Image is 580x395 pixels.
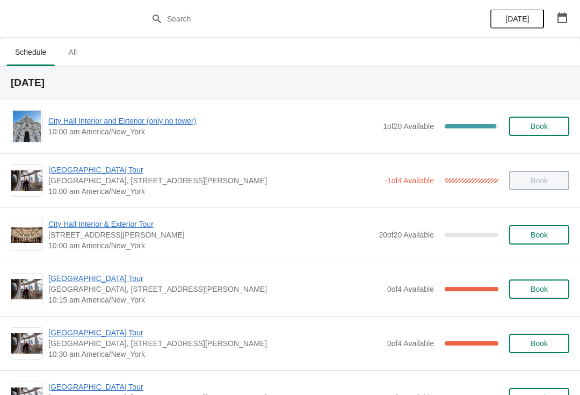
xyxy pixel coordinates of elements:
span: Book [531,122,548,131]
span: [GEOGRAPHIC_DATA] Tour [48,327,382,338]
button: Book [509,117,569,136]
img: City Hall Tower Tour | City Hall Visitor Center, 1400 John F Kennedy Boulevard Suite 121, Philade... [11,170,42,191]
h2: [DATE] [11,77,569,88]
span: City Hall Interior & Exterior Tour [48,219,373,229]
span: 1 of 20 Available [383,122,434,131]
span: [GEOGRAPHIC_DATA], [STREET_ADDRESS][PERSON_NAME] [48,175,379,186]
span: -1 of 4 Available [385,176,434,185]
img: City Hall Interior and Exterior (only no tower) | | 10:00 am America/New_York [13,111,41,142]
span: [GEOGRAPHIC_DATA], [STREET_ADDRESS][PERSON_NAME] [48,338,382,349]
span: 0 of 4 Available [387,285,434,293]
span: [DATE] [505,15,529,23]
img: City Hall Tower Tour | City Hall Visitor Center, 1400 John F Kennedy Boulevard Suite 121, Philade... [11,333,42,354]
span: Book [531,339,548,348]
span: Book [531,231,548,239]
span: [GEOGRAPHIC_DATA], [STREET_ADDRESS][PERSON_NAME] [48,284,382,295]
img: City Hall Interior & Exterior Tour | 1400 John F Kennedy Boulevard, Suite 121, Philadelphia, PA, ... [11,227,42,243]
span: [GEOGRAPHIC_DATA] Tour [48,273,382,284]
span: 0 of 4 Available [387,339,434,348]
span: [STREET_ADDRESS][PERSON_NAME] [48,229,373,240]
span: 10:00 am America/New_York [48,126,378,137]
span: Book [531,285,548,293]
span: 10:30 am America/New_York [48,349,382,360]
button: Book [509,334,569,353]
span: City Hall Interior and Exterior (only no tower) [48,116,378,126]
button: Book [509,279,569,299]
span: Schedule [6,42,55,62]
span: [GEOGRAPHIC_DATA] Tour [48,382,382,392]
button: Book [509,225,569,245]
span: [GEOGRAPHIC_DATA] Tour [48,164,379,175]
span: 10:15 am America/New_York [48,295,382,305]
button: [DATE] [490,9,544,28]
span: 20 of 20 Available [379,231,434,239]
img: City Hall Tower Tour | City Hall Visitor Center, 1400 John F Kennedy Boulevard Suite 121, Philade... [11,279,42,300]
input: Search [166,9,435,28]
span: All [59,42,86,62]
span: 10:00 am America/New_York [48,240,373,251]
span: 10:00 am America/New_York [48,186,379,197]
